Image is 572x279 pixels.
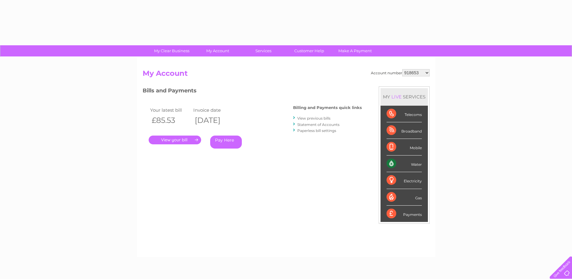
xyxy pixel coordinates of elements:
[390,94,403,100] div: LIVE
[387,122,422,139] div: Broadband
[293,105,362,110] h4: Billing and Payments quick links
[149,106,192,114] td: Your latest bill
[381,88,428,105] div: MY SERVICES
[143,69,430,81] h2: My Account
[387,156,422,172] div: Water
[147,45,197,56] a: My Clear Business
[387,206,422,222] div: Payments
[297,122,340,127] a: Statement of Accounts
[149,114,192,127] th: £85.53
[192,106,235,114] td: Invoice date
[371,69,430,76] div: Account number
[239,45,288,56] a: Services
[297,128,336,133] a: Paperless bill settings
[193,45,242,56] a: My Account
[297,116,330,120] a: View previous bills
[387,189,422,206] div: Gas
[330,45,380,56] a: Make A Payment
[192,114,235,127] th: [DATE]
[387,139,422,156] div: Mobile
[284,45,334,56] a: Customer Help
[210,136,242,149] a: Pay Here
[149,136,201,144] a: .
[387,172,422,189] div: Electricity
[143,86,362,97] h3: Bills and Payments
[387,106,422,122] div: Telecoms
